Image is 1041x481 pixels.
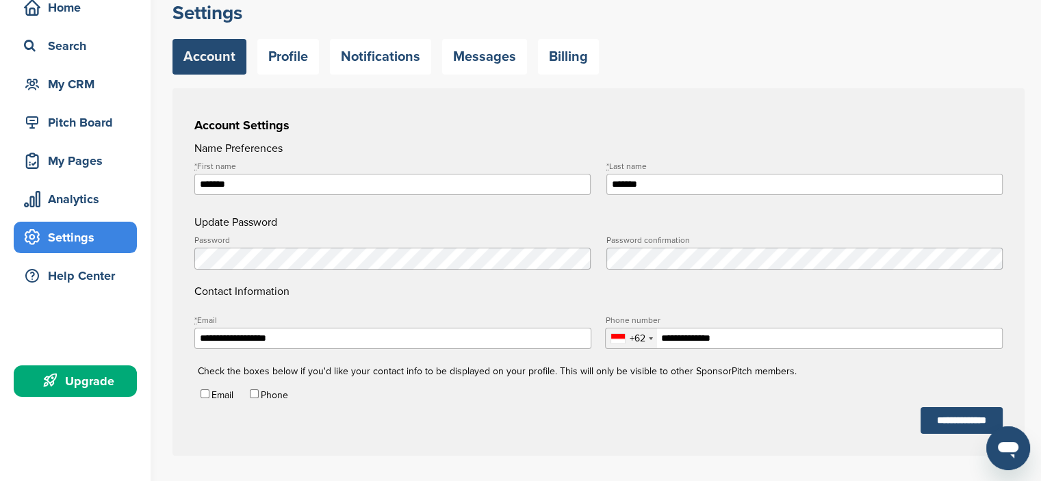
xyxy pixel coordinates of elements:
div: Help Center [21,263,137,288]
a: Search [14,30,137,62]
abbr: required [194,161,197,171]
div: Pitch Board [21,110,137,135]
div: +62 [629,334,645,343]
div: Upgrade [21,369,137,393]
div: Settings [21,225,137,250]
label: Email [194,316,591,324]
div: Search [21,34,137,58]
div: My Pages [21,148,137,173]
div: Analytics [21,187,137,211]
h2: Settings [172,1,1025,25]
a: My CRM [14,68,137,100]
a: Billing [538,39,599,75]
label: Password [194,236,591,244]
a: Settings [14,222,137,253]
a: Account [172,39,246,75]
h3: Account Settings [194,116,1003,135]
a: Help Center [14,260,137,291]
div: Selected country [606,328,657,348]
label: Phone [261,389,288,401]
iframe: Nút để khởi chạy cửa sổ nhắn tin [986,426,1030,470]
abbr: required [194,315,197,325]
h4: Update Password [194,214,1003,231]
a: Analytics [14,183,137,215]
label: Phone number [605,316,1002,324]
h4: Contact Information [194,236,1003,300]
a: Upgrade [14,365,137,397]
label: Last name [606,162,1003,170]
a: My Pages [14,145,137,177]
label: First name [194,162,591,170]
a: Notifications [330,39,431,75]
abbr: required [606,161,609,171]
a: Pitch Board [14,107,137,138]
a: Messages [442,39,527,75]
a: Profile [257,39,319,75]
label: Password confirmation [606,236,1003,244]
h4: Name Preferences [194,140,1003,157]
div: My CRM [21,72,137,96]
label: Email [211,389,233,401]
